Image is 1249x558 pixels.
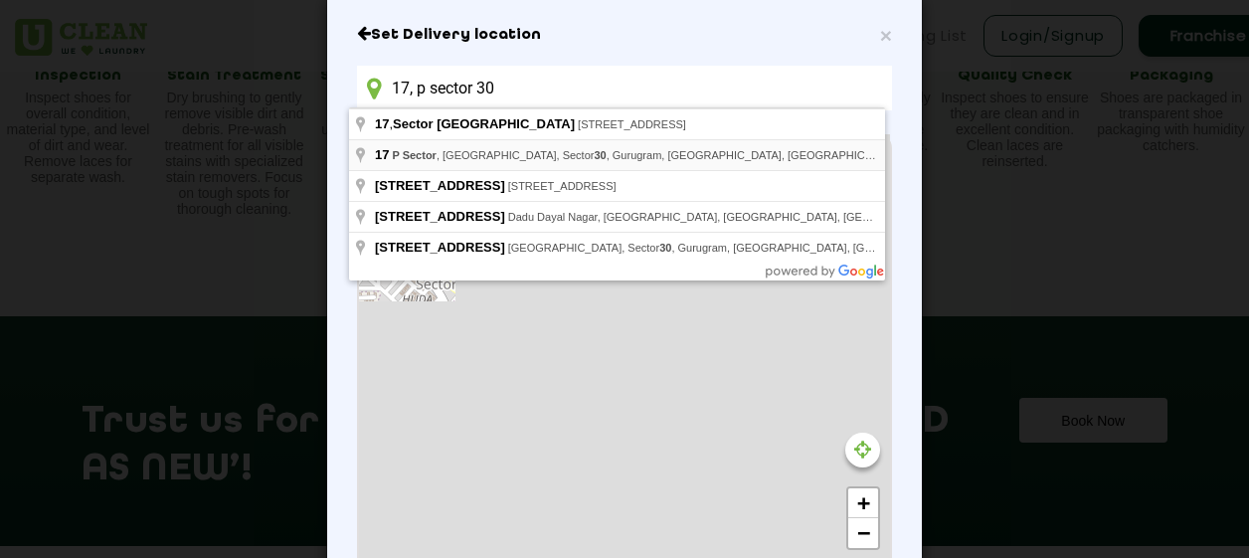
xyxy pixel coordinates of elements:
span: [STREET_ADDRESS] [375,209,505,224]
span: [STREET_ADDRESS] [508,180,617,192]
span: 17 [375,116,389,131]
h6: Close [357,25,892,45]
span: P Sector [392,149,436,161]
span: Sector [GEOGRAPHIC_DATA] [393,116,575,131]
span: 30 [594,149,606,161]
span: [STREET_ADDRESS] [578,118,686,130]
input: Enter location [357,66,892,110]
span: , [GEOGRAPHIC_DATA], Sector , Gurugram, [GEOGRAPHIC_DATA], [GEOGRAPHIC_DATA] [392,149,901,161]
span: × [880,24,892,47]
span: [STREET_ADDRESS] [375,240,505,255]
span: [GEOGRAPHIC_DATA], Sector , Gurugram, [GEOGRAPHIC_DATA], [GEOGRAPHIC_DATA] [508,242,968,254]
span: 17 [375,147,389,162]
a: Zoom in [848,488,878,518]
span: 30 [659,242,671,254]
span: , [375,116,578,131]
a: Zoom out [848,518,878,548]
span: [STREET_ADDRESS] [375,178,505,193]
button: Close [880,25,892,46]
span: Dadu Dayal Nagar, [GEOGRAPHIC_DATA], [GEOGRAPHIC_DATA], [GEOGRAPHIC_DATA], [GEOGRAPHIC_DATA] 2020... [508,211,1234,223]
